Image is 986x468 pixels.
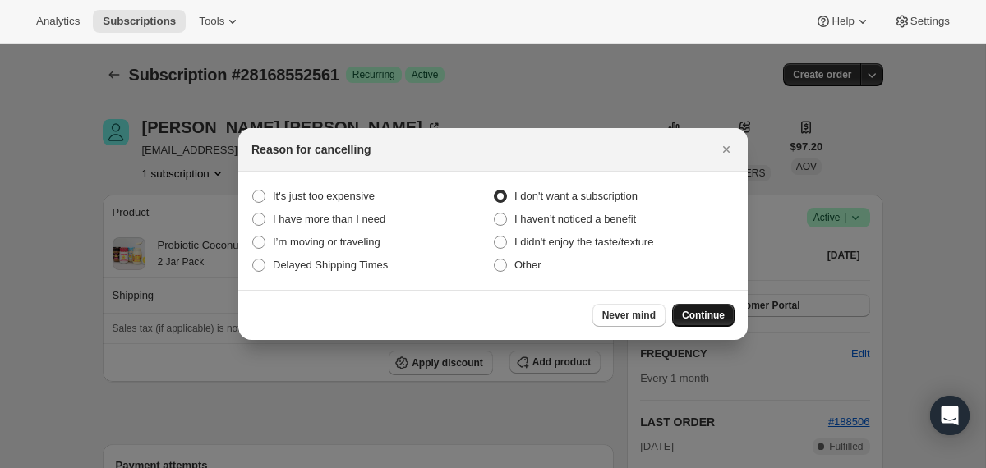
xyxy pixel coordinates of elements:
[715,138,738,161] button: Close
[26,10,90,33] button: Analytics
[682,309,725,322] span: Continue
[884,10,960,33] button: Settings
[832,15,854,28] span: Help
[273,213,385,225] span: I have more than I need
[273,190,375,202] span: It's just too expensive
[672,304,735,327] button: Continue
[592,304,666,327] button: Never mind
[514,213,636,225] span: I haven’t noticed a benefit
[199,15,224,28] span: Tools
[805,10,880,33] button: Help
[103,15,176,28] span: Subscriptions
[273,236,380,248] span: I’m moving or traveling
[514,190,638,202] span: I don't want a subscription
[273,259,388,271] span: Delayed Shipping Times
[189,10,251,33] button: Tools
[514,259,541,271] span: Other
[602,309,656,322] span: Never mind
[930,396,970,435] div: Open Intercom Messenger
[910,15,950,28] span: Settings
[36,15,80,28] span: Analytics
[514,236,653,248] span: I didn't enjoy the taste/texture
[93,10,186,33] button: Subscriptions
[251,141,371,158] h2: Reason for cancelling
